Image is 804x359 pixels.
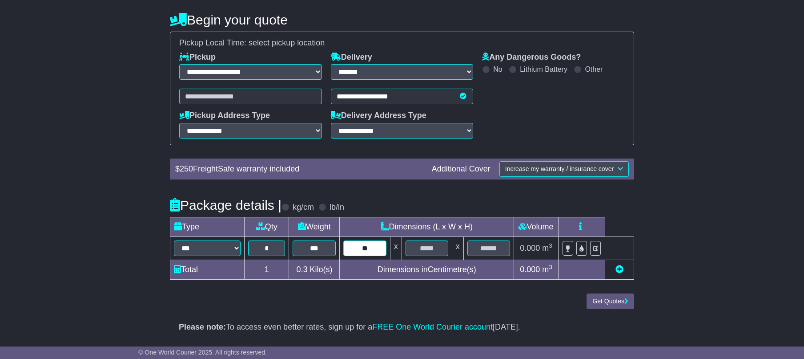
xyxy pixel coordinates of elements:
[505,165,614,172] span: Increase my warranty / insurance cover
[179,322,625,332] p: To access even better rates, sign up for a [DATE].
[520,244,540,253] span: 0.000
[245,260,289,280] td: 1
[289,217,340,237] td: Weight
[289,260,340,280] td: Kilo(s)
[549,264,552,270] sup: 3
[340,260,514,280] td: Dimensions in Centimetre(s)
[482,53,581,62] label: Any Dangerous Goods?
[615,265,623,274] a: Add new item
[245,217,289,237] td: Qty
[340,217,514,237] td: Dimensions (L x W x H)
[542,244,552,253] span: m
[330,203,344,212] label: lb/in
[170,260,245,280] td: Total
[179,322,226,331] strong: Please note:
[138,349,267,356] span: © One World Courier 2025. All rights reserved.
[331,111,426,121] label: Delivery Address Type
[499,161,629,177] button: Increase my warranty / insurance cover
[520,65,567,73] label: Lithium Battery
[180,164,193,173] span: 250
[514,217,558,237] td: Volume
[493,65,502,73] label: No
[452,237,463,260] td: x
[585,65,603,73] label: Other
[520,265,540,274] span: 0.000
[427,164,495,174] div: Additional Cover
[175,38,629,48] div: Pickup Local Time:
[249,38,325,47] span: select pickup location
[293,203,314,212] label: kg/cm
[542,265,552,274] span: m
[170,198,281,212] h4: Package details |
[179,111,270,121] label: Pickup Address Type
[179,53,216,62] label: Pickup
[171,164,427,174] div: $ FreightSafe warranty included
[170,217,245,237] td: Type
[390,237,402,260] td: x
[331,53,372,62] label: Delivery
[170,12,634,27] h4: Begin your quote
[549,242,552,249] sup: 3
[587,294,634,309] button: Get Quotes
[296,265,307,274] span: 0.3
[372,322,493,331] a: FREE One World Courier account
